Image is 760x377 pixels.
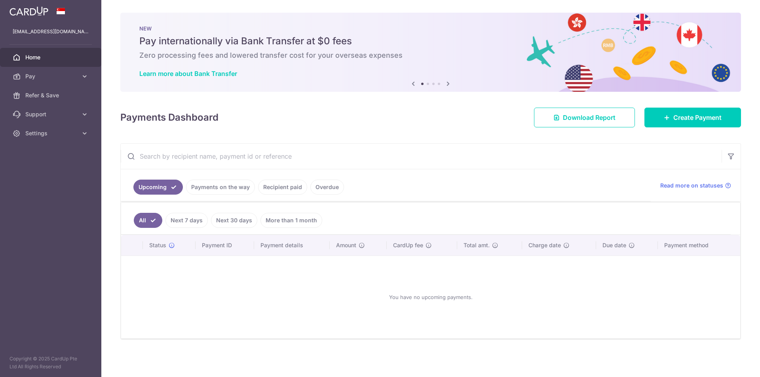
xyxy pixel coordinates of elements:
div: You have no upcoming payments. [131,262,731,332]
a: More than 1 month [260,213,322,228]
a: Create Payment [644,108,741,127]
a: Overdue [310,180,344,195]
th: Payment method [658,235,740,256]
span: Status [149,241,166,249]
th: Payment ID [196,235,254,256]
a: Next 30 days [211,213,257,228]
img: CardUp [9,6,48,16]
a: Recipient paid [258,180,307,195]
span: Refer & Save [25,91,78,99]
span: Create Payment [673,113,722,122]
a: Payments on the way [186,180,255,195]
th: Payment details [254,235,330,256]
input: Search by recipient name, payment id or reference [121,144,722,169]
h6: Zero processing fees and lowered transfer cost for your overseas expenses [139,51,722,60]
img: Bank transfer banner [120,13,741,92]
span: Home [25,53,78,61]
a: Learn more about Bank Transfer [139,70,237,78]
p: NEW [139,25,722,32]
span: CardUp fee [393,241,423,249]
a: Download Report [534,108,635,127]
span: Total amt. [464,241,490,249]
span: Charge date [528,241,561,249]
a: All [134,213,162,228]
span: Amount [336,241,356,249]
span: Pay [25,72,78,80]
h5: Pay internationally via Bank Transfer at $0 fees [139,35,722,47]
span: Read more on statuses [660,182,723,189]
h4: Payments Dashboard [120,110,218,125]
a: Upcoming [133,180,183,195]
a: Read more on statuses [660,182,731,189]
span: Due date [602,241,626,249]
span: Settings [25,129,78,137]
span: Download Report [563,113,616,122]
span: Support [25,110,78,118]
p: [EMAIL_ADDRESS][DOMAIN_NAME] [13,28,89,36]
a: Next 7 days [165,213,208,228]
